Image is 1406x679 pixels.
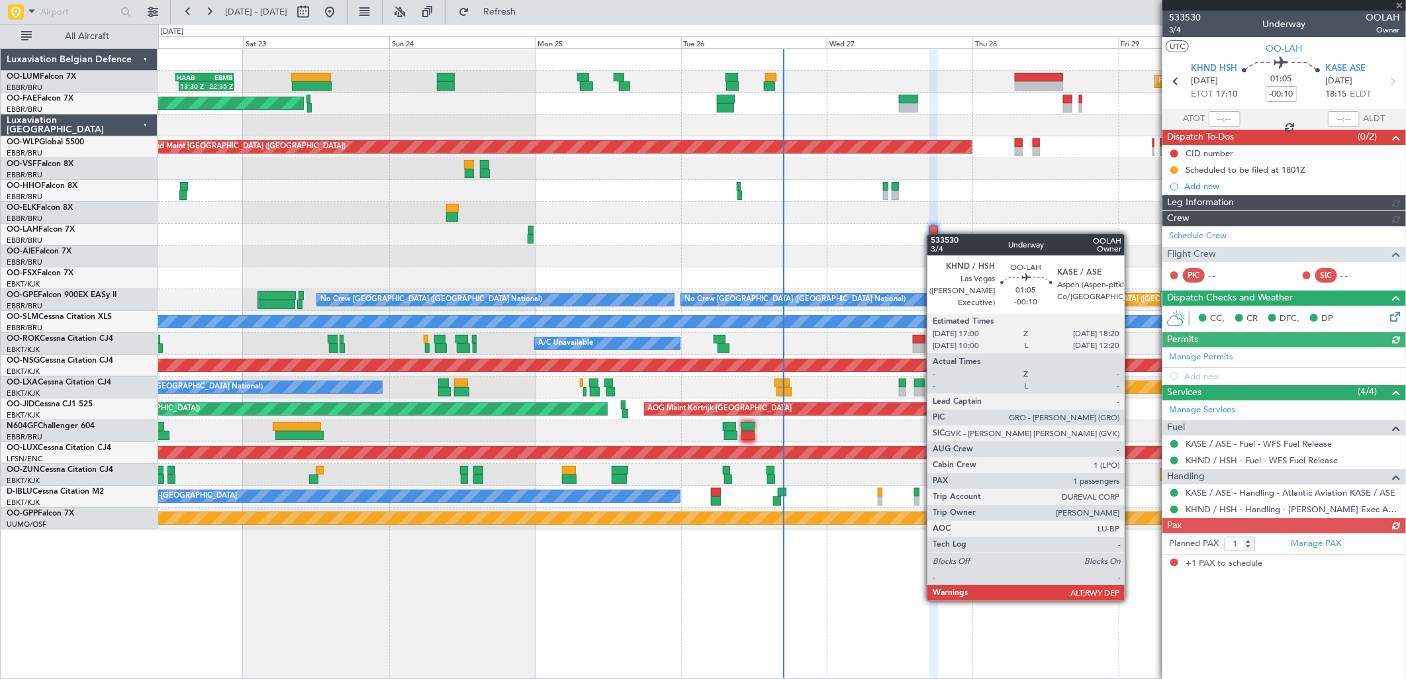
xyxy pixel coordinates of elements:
a: UUMO/OSF [7,520,46,529]
a: OO-GPPFalcon 7X [7,510,74,518]
span: OO-AIE [7,248,35,255]
span: OO-FSX [7,269,37,277]
span: N604GF [7,422,38,430]
span: ALDT [1363,113,1385,126]
span: All Aircraft [34,32,140,41]
span: CR [1246,312,1258,326]
span: [DATE] [1192,75,1219,88]
a: OO-AIEFalcon 7X [7,248,71,255]
span: OO-VSF [7,160,37,168]
div: Mon 25 [535,36,680,48]
a: OO-GPEFalcon 900EX EASy II [7,291,117,299]
div: EBMB [205,73,232,81]
span: ETOT [1192,88,1213,101]
span: CC, [1210,312,1225,326]
a: EBBR/BRU [7,301,42,311]
a: OO-LUXCessna Citation CJ4 [7,444,111,452]
span: 17:10 [1217,88,1238,101]
a: KASE / ASE - Handling - Atlantic Aviation KASE / ASE [1186,487,1395,498]
a: OO-FSXFalcon 7X [7,269,73,277]
a: EBBR/BRU [7,105,42,114]
span: KHND HSH [1192,62,1238,75]
a: EBKT/KJK [7,498,40,508]
span: KASE ASE [1325,62,1366,75]
a: EBBR/BRU [7,432,42,442]
a: OO-NSGCessna Citation CJ4 [7,357,113,365]
a: EBKT/KJK [7,410,40,420]
a: EBBR/BRU [7,192,42,202]
a: EBKT/KJK [7,345,40,355]
div: Planned Maint [GEOGRAPHIC_DATA] ([GEOGRAPHIC_DATA] National) [1158,71,1398,91]
span: OO-ROK [7,335,40,343]
span: Fuel [1167,420,1185,435]
div: Fri 29 [1119,36,1264,48]
div: Add new [1184,181,1399,192]
a: OO-FAEFalcon 7X [7,95,73,103]
span: OO-HHO [7,182,41,190]
div: No Crew Kortrijk-[GEOGRAPHIC_DATA] [976,486,1113,506]
div: AOG Maint Kortrijk-[GEOGRAPHIC_DATA] [648,399,792,419]
span: [DATE] [1325,75,1352,88]
a: EBKT/KJK [7,476,40,486]
span: OO-LUM [7,73,40,81]
span: [DATE] - [DATE] [225,6,287,18]
div: Sat 23 [243,36,389,48]
div: Planned Maint [GEOGRAPHIC_DATA] ([GEOGRAPHIC_DATA]) [137,137,346,157]
span: OO-FAE [7,95,37,103]
span: Dispatch To-Dos [1167,130,1234,145]
span: OO-NSG [7,357,40,365]
span: Refresh [472,7,528,17]
a: OO-WLPGlobal 5500 [7,138,84,146]
div: 13:30 Z [180,82,207,90]
span: DFC, [1280,312,1299,326]
a: OO-ZUNCessna Citation CJ4 [7,466,113,474]
div: 22:35 Z [207,82,233,90]
a: OO-SLMCessna Citation XLS [7,313,112,321]
a: OO-ELKFalcon 8X [7,204,73,212]
a: EBKT/KJK [7,279,40,289]
a: EBBR/BRU [7,170,42,180]
div: Planned Maint Kortrijk-[GEOGRAPHIC_DATA] [943,377,1097,397]
div: Tue 26 [681,36,827,48]
a: OO-LAHFalcon 7X [7,226,75,234]
a: Manage Services [1169,404,1235,417]
div: Wed 27 [827,36,972,48]
a: D-IBLUCessna Citation M2 [7,488,104,496]
div: Sun 24 [389,36,535,48]
div: A/C Unavailable [538,334,593,353]
a: KASE / ASE - Fuel - WFS Fuel Release [1186,438,1332,449]
span: OO-GPE [7,291,38,299]
span: 01:05 [1271,73,1292,86]
span: OO-WLP [7,138,39,146]
a: EBKT/KJK [7,367,40,377]
div: Fri 22 [97,36,243,48]
span: 533530 [1169,11,1201,24]
span: OOLAH [1366,11,1399,24]
input: Airport [40,2,117,22]
div: Planned Maint [GEOGRAPHIC_DATA] ([GEOGRAPHIC_DATA] National) [1012,290,1252,310]
span: (0/2) [1358,130,1378,144]
a: EBBR/BRU [7,214,42,224]
div: No Crew [GEOGRAPHIC_DATA] ([GEOGRAPHIC_DATA] National) [684,290,906,310]
div: No Crew Kortrijk-[GEOGRAPHIC_DATA] [101,486,237,506]
span: Handling [1167,469,1205,484]
span: D-IBLU [7,488,32,496]
a: OO-HHOFalcon 8X [7,182,77,190]
span: DP [1321,312,1333,326]
span: OO-SLM [7,313,38,321]
span: OO-LUX [7,444,38,452]
span: OO-GPP [7,510,38,518]
div: [DATE] [161,26,183,38]
a: KHND / HSH - Fuel - WFS Fuel Release [1186,455,1338,466]
a: EBBR/BRU [7,148,42,158]
a: OO-VSFFalcon 8X [7,160,73,168]
a: LFSN/ENC [7,454,43,464]
span: ATOT [1184,113,1205,126]
a: EBBR/BRU [7,236,42,246]
div: CID number [1186,148,1233,159]
a: EBBR/BRU [7,257,42,267]
span: OO-JID [7,400,34,408]
a: OO-JIDCessna CJ1 525 [7,400,93,408]
div: Thu 28 [972,36,1118,48]
a: OO-LUMFalcon 7X [7,73,76,81]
